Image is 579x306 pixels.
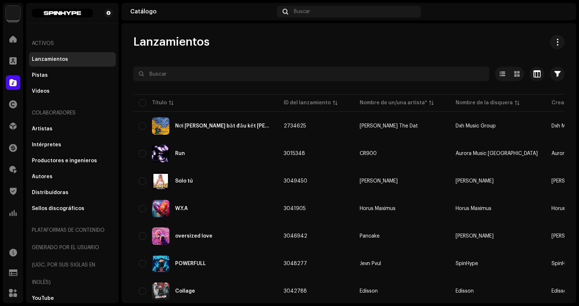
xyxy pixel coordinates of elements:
[456,179,494,184] span: Miriam Barrera
[360,234,444,239] span: Pancake
[29,84,116,98] re-m-nav-item: Videos
[360,151,377,156] div: CR900
[32,190,68,196] div: Distribuidoras
[284,234,307,239] span: 3046942
[29,185,116,200] re-m-nav-item: Distribuidoras
[175,206,188,211] div: W.Y.A
[284,261,307,266] span: 3048277
[175,261,206,266] div: POWERFULL
[360,234,380,239] div: Pancake
[29,154,116,168] re-m-nav-item: Productores e ingenieros
[32,142,61,148] div: Intérpretes
[29,52,116,67] re-m-nav-item: Lanzamientos
[284,206,306,211] span: 3041905
[32,88,50,94] div: Videos
[284,99,331,106] div: ID del lanzamiento
[456,151,538,156] span: Aurora Music Vietnam
[29,138,116,152] re-m-nav-item: Intérpretes
[29,104,116,122] re-a-nav-header: Colaboradores
[29,222,116,291] re-a-nav-header: Plataformas de contenido generado por el usuario (UGC, por sus siglas en inglés)
[152,117,169,135] img: 5644b662-9067-4e4c-b329-7de2e75f27b5
[556,6,567,17] img: 2b12956c-959c-4964-9c70-a885b2d31789
[6,6,20,20] img: 40d31eee-25aa-4f8a-9761-0bbac6d73880
[32,126,52,132] div: Artistas
[133,67,489,81] input: Buscar
[360,206,444,211] span: Horus Maximus
[152,255,169,272] img: c048e8ee-f1d8-42bd-874a-7932c09055bc
[551,261,574,266] span: SpinHype
[152,99,167,106] div: Título
[32,174,52,180] div: Autores
[284,289,307,294] span: 3042788
[360,261,381,266] div: Jevn Pvul
[152,172,169,190] img: f6a8f7ae-3873-4e50-8c43-3d88a6e7f125
[360,261,444,266] span: Jevn Pvul
[284,151,305,156] span: 3015348
[456,234,494,239] span: Yung Iverson
[175,179,193,184] div: Solo tú
[360,289,444,294] span: Edisson
[456,261,478,266] span: SpinHype
[294,9,310,14] span: Buscar
[456,123,496,129] span: Dxh Music Group
[360,289,378,294] div: Edisson
[175,234,212,239] div: oversized love
[152,227,169,245] img: 5b3475f7-4a0f-4ec4-a80b-24a7b88767fc
[29,169,116,184] re-m-nav-item: Autores
[32,158,97,164] div: Productores e ingenieros
[360,206,396,211] div: Horus Maximus
[152,145,169,162] img: 35bfec5f-505f-4c75-a5bd-65dbec1e98e6
[29,291,116,306] re-m-nav-item: YouTube
[152,282,169,300] img: b1b09a84-8766-4b28-9761-527aa7dfcd8e
[284,179,307,184] span: 3049450
[175,151,185,156] div: Run
[175,123,272,129] div: Nơi tình yêu bắt đầu kết thúc
[360,179,398,184] div: [PERSON_NAME]
[133,35,210,49] span: Lanzamientos
[551,289,570,294] span: Edisson
[32,295,54,301] div: YouTube
[360,123,418,129] div: [PERSON_NAME] The Dat
[29,122,116,136] re-m-nav-item: Artistas
[32,206,84,211] div: Sellos discográficos
[32,72,48,78] div: Pistas
[29,35,116,52] re-a-nav-header: Activos
[29,201,116,216] re-m-nav-item: Sellos discográficos
[360,151,444,156] span: CR900
[152,200,169,217] img: fa5096cb-a974-4fd6-9213-5d2c9c489e8a
[456,99,513,106] div: Nombre de la disquera
[456,206,491,211] span: Horus Maximus
[284,123,306,129] span: 2734625
[32,56,68,62] div: Lanzamientos
[360,123,444,129] span: Nguyen The Dat
[456,289,474,294] span: Edisson
[130,9,274,14] div: Catálogo
[360,99,427,106] div: Nombre de un/una artista*
[29,68,116,83] re-m-nav-item: Pistas
[175,289,195,294] div: Collage
[32,9,93,17] img: 630e00ce-e704-40ca-9944-2edf2d782b6e
[360,179,444,184] span: Miriam Barrera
